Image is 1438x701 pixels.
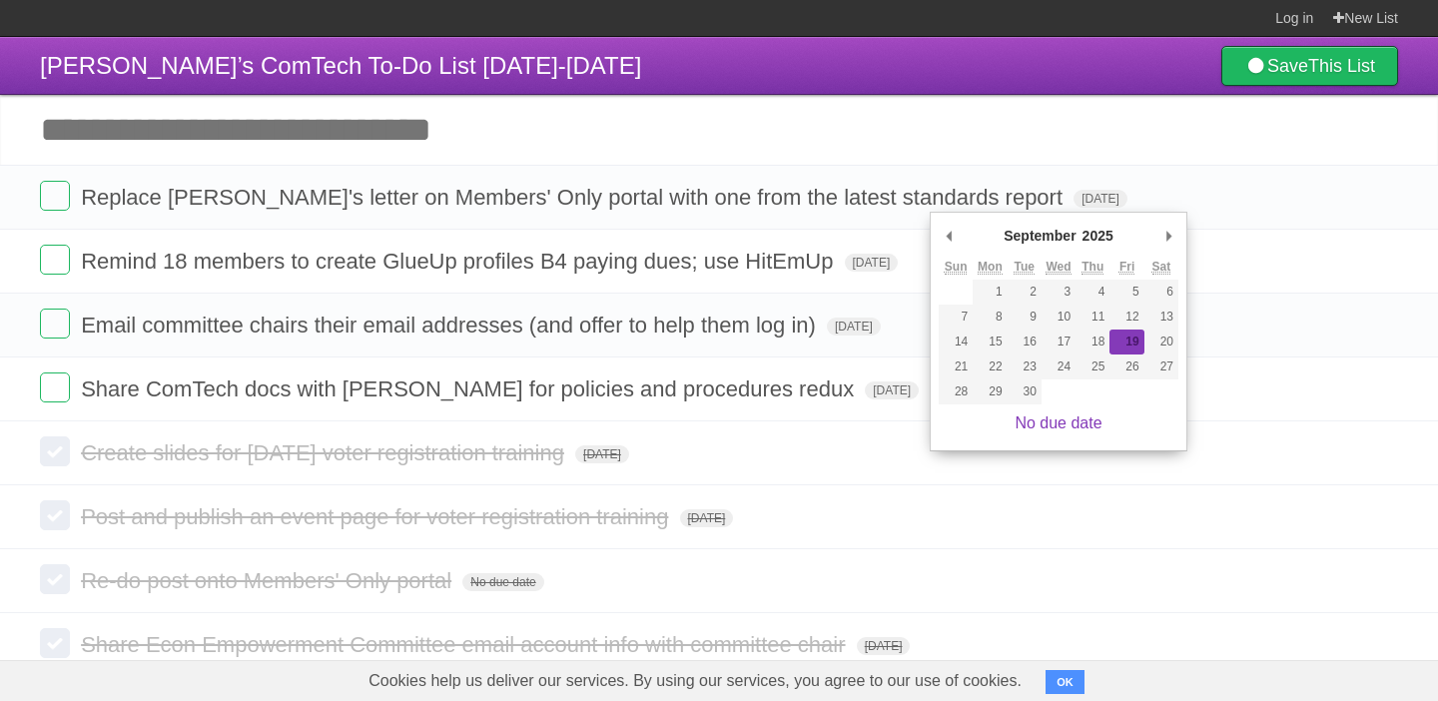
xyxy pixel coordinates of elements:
span: [DATE] [865,381,919,399]
label: Done [40,372,70,402]
button: 4 [1076,280,1109,305]
label: Done [40,309,70,339]
button: 5 [1109,280,1143,305]
button: OK [1046,670,1084,694]
label: Done [40,436,70,466]
button: 10 [1042,305,1076,330]
span: [DATE] [827,318,881,336]
button: 14 [939,330,973,354]
abbr: Tuesday [1014,260,1034,275]
button: 20 [1144,330,1178,354]
abbr: Thursday [1081,260,1103,275]
span: Re-do post onto Members' Only portal [81,568,456,593]
button: 3 [1042,280,1076,305]
span: [PERSON_NAME]’s ComTech To-Do List [DATE]-[DATE] [40,52,641,79]
button: 19 [1109,330,1143,354]
button: 11 [1076,305,1109,330]
label: Done [40,500,70,530]
button: 30 [1008,379,1042,404]
span: Post and publish an event page for voter registration training [81,504,673,529]
span: Share ComTech docs with [PERSON_NAME] for policies and procedures redux [81,376,859,401]
button: 16 [1008,330,1042,354]
button: Previous Month [939,221,959,251]
span: Replace [PERSON_NAME]'s letter on Members' Only portal with one from the latest standards report [81,185,1068,210]
button: 7 [939,305,973,330]
button: 27 [1144,354,1178,379]
abbr: Wednesday [1046,260,1071,275]
a: No due date [1015,414,1101,431]
label: Done [40,628,70,658]
span: [DATE] [857,637,911,655]
abbr: Sunday [945,260,968,275]
button: 28 [939,379,973,404]
button: 1 [973,280,1007,305]
button: 17 [1042,330,1076,354]
label: Done [40,564,70,594]
span: [DATE] [1074,190,1127,208]
button: 8 [973,305,1007,330]
abbr: Monday [978,260,1003,275]
button: 26 [1109,354,1143,379]
abbr: Saturday [1152,260,1171,275]
a: SaveThis List [1221,46,1398,86]
span: No due date [462,573,543,591]
button: 25 [1076,354,1109,379]
b: This List [1308,56,1375,76]
span: Create slides for [DATE] voter registration training [81,440,569,465]
span: Cookies help us deliver our services. By using our services, you agree to our use of cookies. [349,661,1042,701]
button: 12 [1109,305,1143,330]
button: 23 [1008,354,1042,379]
span: [DATE] [680,509,734,527]
button: 6 [1144,280,1178,305]
span: [DATE] [575,445,629,463]
button: 18 [1076,330,1109,354]
abbr: Friday [1119,260,1134,275]
span: [DATE] [845,254,899,272]
label: Done [40,245,70,275]
button: 24 [1042,354,1076,379]
button: 13 [1144,305,1178,330]
span: Remind 18 members to create GlueUp profiles B4 paying dues; use HitEmUp [81,249,838,274]
button: 21 [939,354,973,379]
span: Email committee chairs their email addresses (and offer to help them log in) [81,313,821,338]
button: Next Month [1158,221,1178,251]
button: 22 [973,354,1007,379]
button: 15 [973,330,1007,354]
button: 2 [1008,280,1042,305]
div: September [1001,221,1078,251]
button: 9 [1008,305,1042,330]
button: 29 [973,379,1007,404]
div: 2025 [1079,221,1116,251]
label: Done [40,181,70,211]
span: Share Econ Empowerment Committee email account info with committee chair [81,632,850,657]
